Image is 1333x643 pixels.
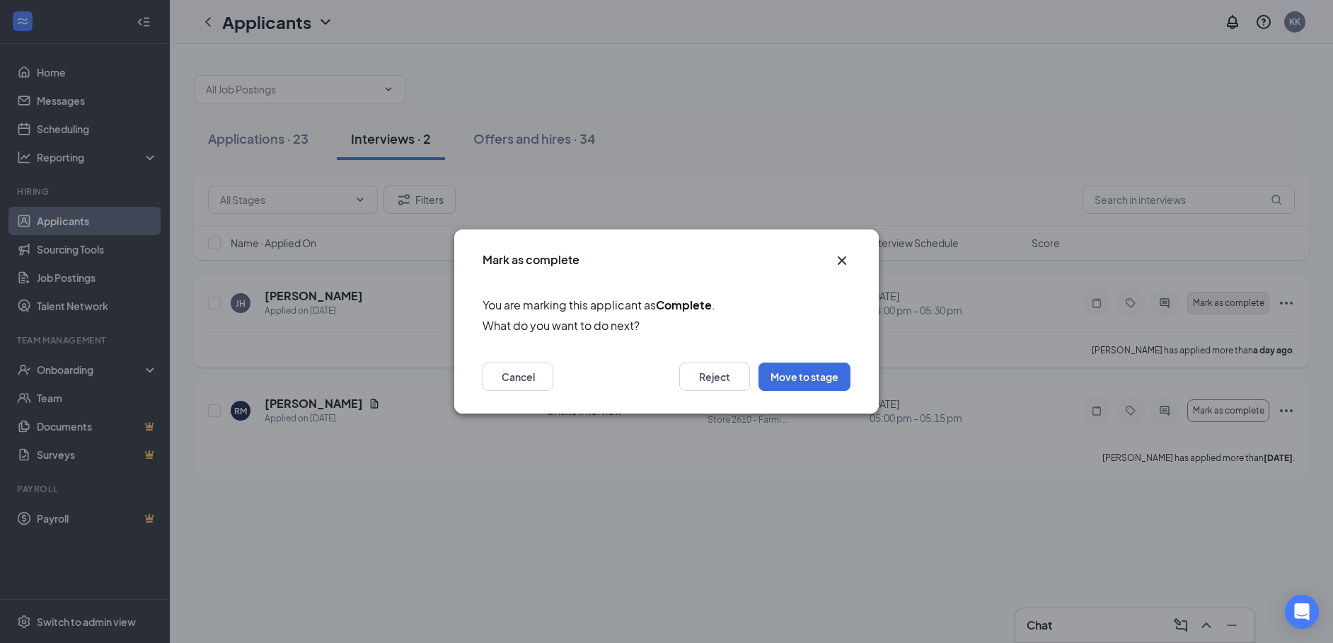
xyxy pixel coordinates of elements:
[483,296,850,314] span: You are marking this applicant as .
[833,252,850,269] button: Close
[483,317,850,334] span: What do you want to do next?
[758,363,850,391] button: Move to stage
[483,252,579,268] h3: Mark as complete
[483,363,553,391] button: Cancel
[679,363,750,391] button: Reject
[833,252,850,269] svg: Cross
[656,297,712,312] b: Complete
[1285,595,1319,629] div: Open Intercom Messenger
